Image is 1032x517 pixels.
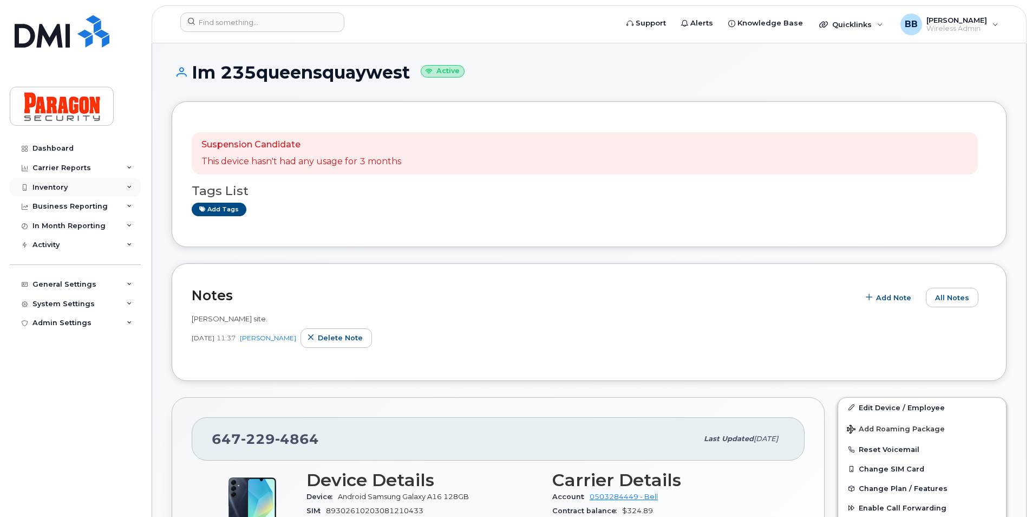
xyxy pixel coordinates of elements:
span: 89302610203081210433 [326,507,423,515]
span: Account [552,493,590,501]
span: [PERSON_NAME] site. [192,314,267,323]
h2: Notes [192,287,853,303]
span: Add Note [876,293,911,303]
button: Change SIM Card [838,459,1006,479]
button: Change Plan / Features [838,479,1006,498]
span: Android Samsung Galaxy A16 128GB [338,493,469,501]
a: 0503284449 - Bell [590,493,658,501]
span: Contract balance [552,507,622,515]
p: Suspension Candidate [201,139,401,151]
span: 11:37 [217,333,236,342]
span: Device [306,493,338,501]
span: All Notes [935,293,969,303]
button: Reset Voicemail [838,440,1006,459]
h1: Im 235queensquaywest [172,63,1007,82]
a: Edit Device / Employee [838,398,1006,417]
h3: Tags List [192,184,987,198]
span: Last updated [704,435,754,443]
button: All Notes [926,288,978,307]
button: Add Note [859,288,920,307]
span: Enable Call Forwarding [859,504,946,512]
p: This device hasn't had any usage for 3 months [201,156,401,168]
span: Add Roaming Package [847,425,945,435]
span: Delete note [318,333,363,343]
span: 647 [212,431,319,447]
h3: Carrier Details [552,470,785,490]
button: Delete note [301,328,372,348]
button: Add Roaming Package [838,417,1006,440]
small: Active [421,65,465,77]
span: SIM [306,507,326,515]
a: [PERSON_NAME] [240,334,296,342]
span: [DATE] [192,333,214,342]
span: [DATE] [754,435,778,443]
span: Change Plan / Features [859,484,948,493]
span: 4864 [275,431,319,447]
a: Add tags [192,203,246,216]
h3: Device Details [306,470,539,490]
span: 229 [241,431,275,447]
